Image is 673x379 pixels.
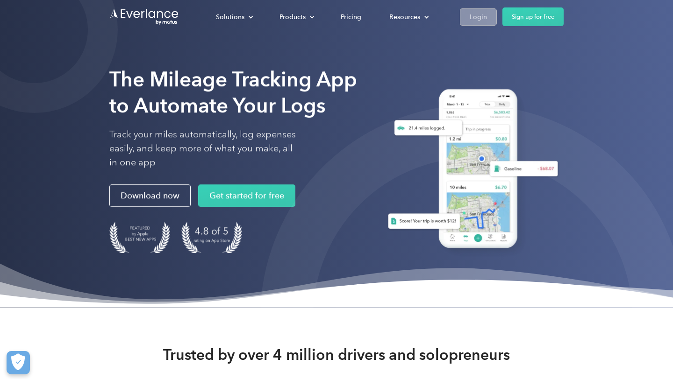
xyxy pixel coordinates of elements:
[270,9,322,25] div: Products
[389,11,420,23] div: Resources
[380,9,437,25] div: Resources
[109,8,179,26] a: Go to homepage
[109,222,170,253] img: Badge for Featured by Apple Best New Apps
[163,345,510,364] strong: Trusted by over 4 million drivers and solopreneurs
[341,11,361,23] div: Pricing
[109,184,191,207] a: Download now
[207,9,261,25] div: Solutions
[279,11,306,23] div: Products
[109,127,296,169] p: Track your miles automatically, log expenses easily, and keep more of what you make, all in one app
[198,184,295,207] a: Get started for free
[181,222,242,253] img: 4.9 out of 5 stars on the app store
[109,67,357,118] strong: The Mileage Tracking App to Automate Your Logs
[7,351,30,374] button: Cookies Settings
[470,11,487,23] div: Login
[502,7,564,26] a: Sign up for free
[216,11,244,23] div: Solutions
[460,8,497,26] a: Login
[331,9,371,25] a: Pricing
[377,82,564,259] img: Everlance, mileage tracker app, expense tracking app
